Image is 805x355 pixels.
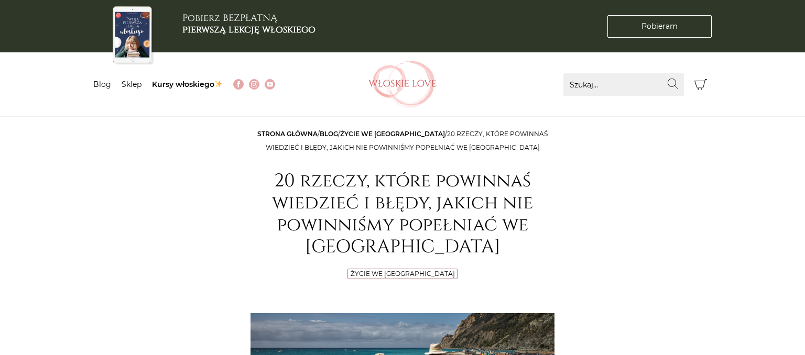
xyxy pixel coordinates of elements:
img: Włoskielove [368,61,437,108]
a: Blog [93,80,111,89]
b: pierwszą lekcję włoskiego [182,23,316,36]
input: Szukaj... [563,73,684,96]
a: Kursy włoskiego [152,80,223,89]
h1: 20 rzeczy, które powinnaś wiedzieć i błędy, jakich nie powinniśmy popełniać we [GEOGRAPHIC_DATA] [251,170,554,258]
a: Życie we [GEOGRAPHIC_DATA] [351,270,455,278]
span: / / / [257,130,548,151]
a: Życie we [GEOGRAPHIC_DATA] [340,130,445,138]
button: Koszyk [689,73,712,96]
h3: Pobierz BEZPŁATNĄ [182,13,316,35]
img: ✨ [215,80,222,87]
a: Strona główna [257,130,318,138]
a: Blog [320,130,338,138]
span: Pobieram [641,21,678,32]
a: Pobieram [607,15,712,38]
a: Sklep [122,80,142,89]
